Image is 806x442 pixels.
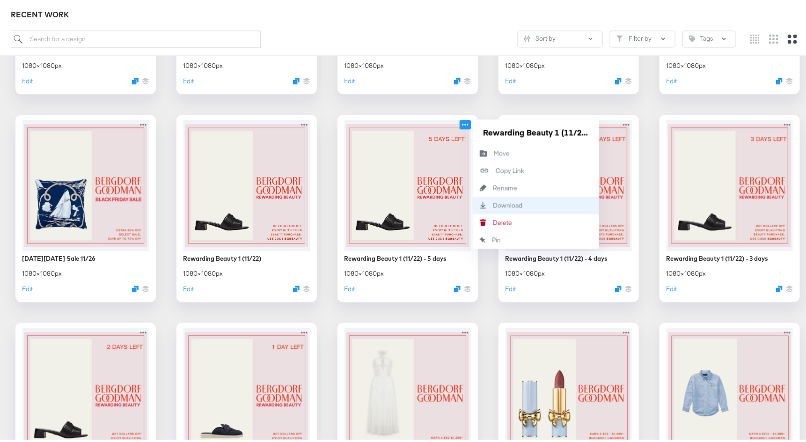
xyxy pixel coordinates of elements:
div: [DATE][DATE] Sale 11/26 [22,252,96,261]
svg: Download [473,199,493,206]
button: Edit [667,74,677,83]
button: Rename [473,177,599,194]
div: Pin [492,233,501,242]
button: Move to folder [473,142,599,160]
svg: Small grid [750,32,760,41]
svg: Duplicate [776,283,783,290]
svg: Duplicate [454,75,461,82]
a: Download [473,194,599,212]
div: [DATE][DATE] Sale 11/261080×1080pxEditDuplicate [15,112,156,300]
div: RECENT WORK [11,7,804,18]
button: Edit [183,282,194,291]
div: 1080 × 1080 px [667,267,706,276]
svg: Large grid [788,32,797,41]
div: Rewarding Beauty 1 (11/22) - 4 days1080×1080pxEditDuplicate [498,112,639,300]
svg: Duplicate [776,75,783,82]
svg: Move to folder [473,147,494,155]
button: Edit [344,282,355,291]
button: Edit [344,74,355,83]
button: SlidersSort by [517,28,603,45]
svg: Filter [616,33,623,39]
button: Edit [22,282,33,291]
div: Move [494,147,510,155]
div: 1080 × 1080 px [506,267,545,276]
div: Download [493,199,523,207]
svg: Copy [473,163,496,173]
svg: Medium grid [769,32,778,41]
button: Delete [473,212,599,229]
button: Edit [667,282,677,291]
div: Rewarding Beauty 1 (11/22) - 3 days1080×1080pxEditDuplicate [659,112,800,300]
svg: Rename [473,182,493,189]
button: FilterFilter by [610,28,675,45]
button: Copy [473,160,599,177]
div: Delete [493,216,513,225]
div: Rewarding Beauty 1 (11/22) - 3 days [667,252,769,261]
button: Edit [183,74,194,83]
div: 1080 × 1080 px [344,59,384,68]
div: Rewarding Beauty 1 (11/22) - 4 days [506,252,608,261]
svg: Duplicate [615,75,622,82]
svg: Delete [473,217,493,223]
svg: Duplicate [293,283,300,290]
div: 1080 × 1080 px [183,59,223,68]
div: Rewarding Beauty 1 (11/22) - 5 days1080×1080pxEditDuplicate [337,112,478,300]
div: Rewarding Beauty 1 (11/22) - 5 days [344,252,447,261]
div: 1080 × 1080 px [344,267,384,276]
svg: Duplicate [293,75,300,82]
button: Edit [506,74,516,83]
svg: Duplicate [132,283,139,290]
svg: Tag [689,33,696,39]
div: 1080 × 1080 px [22,267,62,276]
div: 1080 × 1080 px [183,267,223,276]
div: Rewarding Beauty 1 (11/22) [183,252,262,261]
div: 1080 × 1080 px [667,59,706,68]
button: TagTags [682,28,736,45]
svg: Duplicate [132,75,139,82]
div: Rewarding Beauty 1 (11/22)1080×1080pxEditDuplicate [176,112,317,300]
div: Copy Link [496,164,525,173]
div: 1080 × 1080 px [22,59,62,68]
button: Edit [506,282,516,291]
div: Rename [493,181,518,190]
div: 1080 × 1080 px [506,59,545,68]
svg: Duplicate [454,283,461,290]
svg: Sliders [524,33,530,39]
button: Edit [22,74,33,83]
svg: Duplicate [615,283,622,290]
input: Search for a design [11,28,260,45]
